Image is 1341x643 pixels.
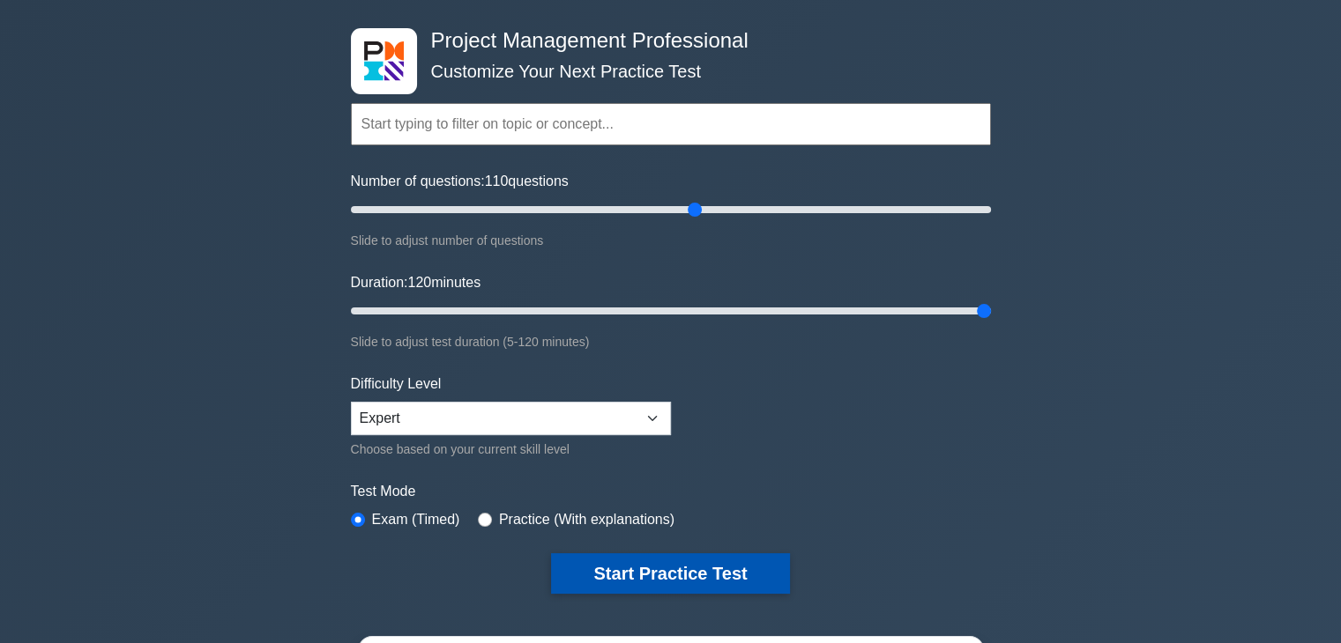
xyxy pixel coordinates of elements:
label: Test Mode [351,481,991,502]
label: Duration: minutes [351,272,481,293]
label: Number of questions: questions [351,171,569,192]
span: 120 [407,275,431,290]
span: 110 [485,174,509,188]
label: Difficulty Level [351,373,442,395]
button: Start Practice Test [551,553,789,594]
div: Slide to adjust test duration (5-120 minutes) [351,331,991,352]
h4: Project Management Professional [424,28,905,54]
div: Slide to adjust number of questions [351,230,991,251]
label: Exam (Timed) [372,509,460,530]
label: Practice (With explanations) [499,509,674,530]
div: Choose based on your current skill level [351,439,671,460]
input: Start typing to filter on topic or concept... [351,103,991,145]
